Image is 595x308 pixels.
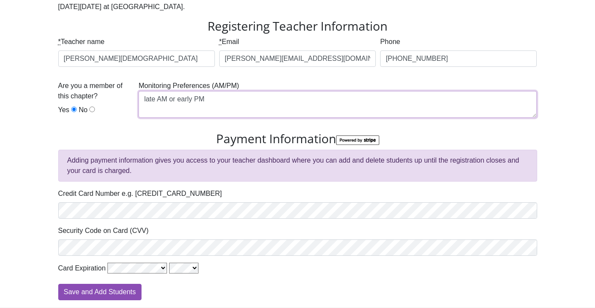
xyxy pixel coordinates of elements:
[336,135,379,145] img: StripeBadge-6abf274609356fb1c7d224981e4c13d8e07f95b5cc91948bd4e3604f74a73e6b.png
[380,37,400,47] label: Phone
[58,37,105,47] label: Teacher name
[58,105,69,115] label: Yes
[136,81,539,125] div: Monitoring Preferences (AM/PM)
[219,38,222,45] abbr: required
[219,37,239,47] label: Email
[58,132,537,146] h3: Payment Information
[58,226,149,236] label: Security Code on Card (CVV)
[58,81,135,101] label: Are you a member of this chapter?
[58,284,142,300] input: Save and Add Students
[58,38,61,45] abbr: required
[58,150,537,182] div: Adding payment information gives you access to your teacher dashboard where you can add and delet...
[58,19,537,34] h3: Registering Teacher Information
[79,105,88,115] label: No
[58,189,222,199] label: Credit Card Number e.g. [CREDIT_CARD_NUMBER]
[58,263,106,273] label: Card Expiration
